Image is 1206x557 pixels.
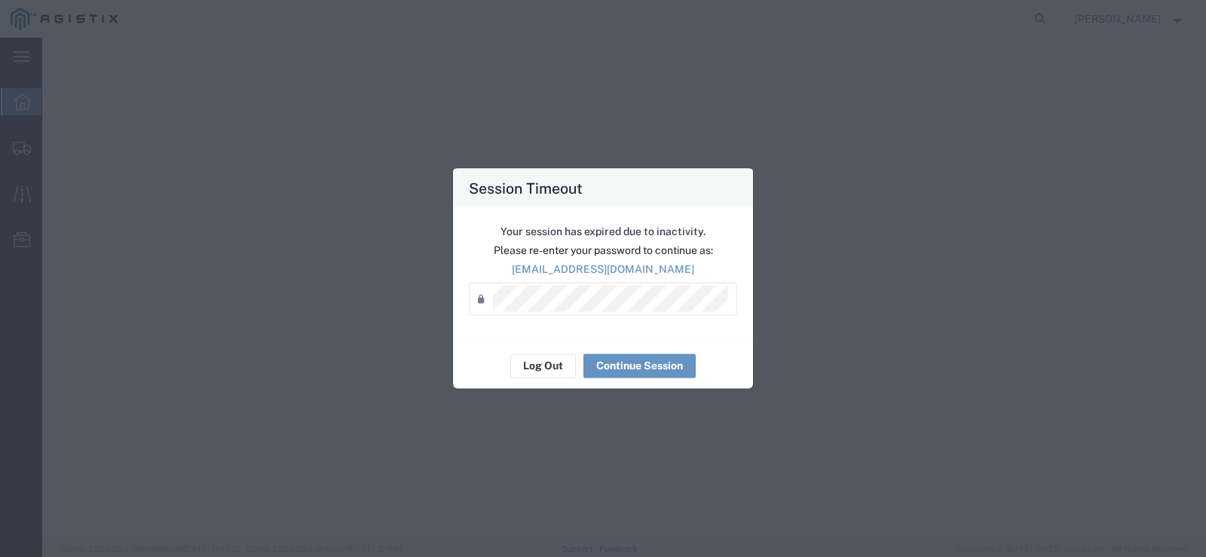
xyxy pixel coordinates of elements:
h4: Session Timeout [469,176,583,198]
p: Your session has expired due to inactivity. [469,223,737,239]
button: Continue Session [583,353,696,378]
p: Please re-enter your password to continue as: [469,242,737,258]
p: [EMAIL_ADDRESS][DOMAIN_NAME] [469,261,737,277]
button: Log Out [510,353,576,378]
